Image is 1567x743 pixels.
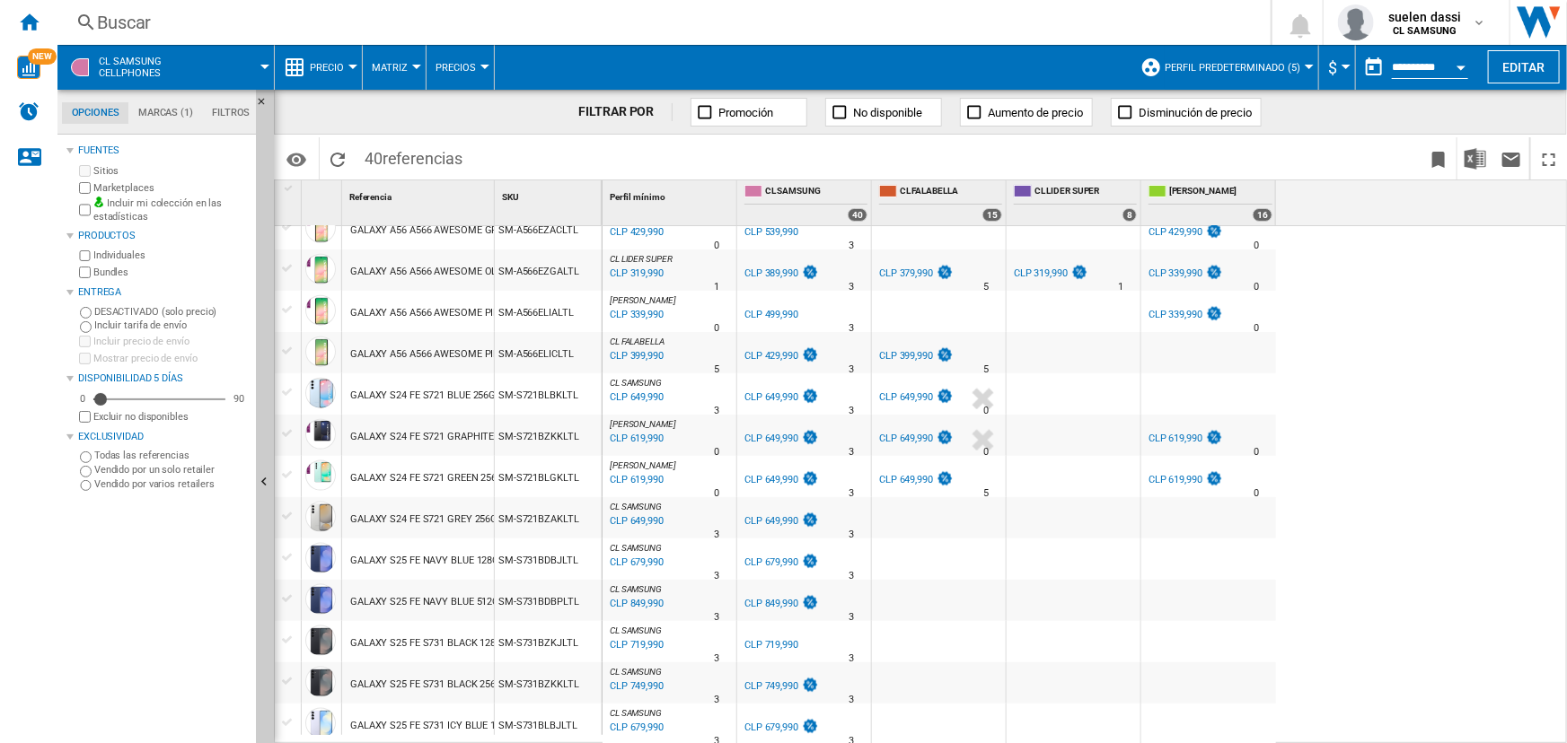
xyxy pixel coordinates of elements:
label: Vendido por un solo retailer [94,463,249,476]
div: Sort None [346,180,494,208]
div: Buscar [97,10,1224,35]
div: Fuentes [78,144,249,158]
label: Vendido por varios retailers [94,477,249,491]
div: GALAXY S25 FE S731 BLACK 128GB [350,623,509,664]
div: CL SAMSUNGCellphones [66,45,265,90]
span: [PERSON_NAME] [610,295,676,305]
div: CL FALABELLA 15 offers sold by CL FALABELLA [876,180,1006,225]
label: Excluir no disponibles [93,410,249,424]
button: Marcar este reporte [1421,137,1457,179]
label: Sitios [93,164,249,178]
div: CLP 619,990 [1146,430,1223,448]
md-slider: Disponibilidad [93,390,225,408]
div: 15 offers sold by CL FALABELLA [982,208,1002,222]
div: Tiempo de entrega : 3 días [849,319,854,337]
span: CL FALABELLA [900,185,1002,200]
button: Recargar [320,137,356,179]
button: Opciones [278,143,314,175]
div: GALAXY S25 FE S731 BLACK 256GB [350,664,509,705]
div: Sort None [305,180,341,208]
div: CLP 499,990 [744,309,798,320]
div: CLP 539,990 [744,226,798,238]
div: CLP 679,990 [744,556,798,568]
input: Incluir tarifa de envío [80,321,92,333]
div: Tiempo de entrega : 3 días [849,526,854,544]
div: CLP 649,990 [876,430,954,448]
div: Entrega [78,285,249,300]
span: [PERSON_NAME] [1169,185,1272,200]
label: DESACTIVADO (solo precio) [94,305,249,319]
button: Precios [436,45,485,90]
div: Tiempo de entrega : 3 días [849,402,854,420]
div: SM-S731BZKKLTL [495,662,602,704]
div: CLP 649,990 [879,433,933,444]
div: CLP 849,990 [742,595,819,613]
img: promotionV3.png [936,471,954,486]
img: promotionV3.png [1205,223,1223,239]
div: CLP 719,990 [742,636,798,654]
button: Editar [1488,50,1560,83]
div: CLP 399,990 [876,347,954,365]
div: Tiempo de entrega : 3 días [714,691,719,709]
input: Individuales [79,250,91,262]
div: Tiempo de entrega : 0 día [714,237,719,255]
img: promotionV3.png [936,347,954,363]
div: CLP 429,990 [1149,226,1202,238]
label: Marketplaces [93,181,249,195]
img: alerts-logo.svg [18,101,40,122]
label: Incluir precio de envío [93,335,249,348]
span: SKU [502,192,519,202]
div: SM-A566ELICLTL [495,332,602,373]
div: Última actualización : viernes, 3 de octubre de 2025 8:07 [607,677,664,695]
button: Aumento de precio [960,98,1093,127]
div: Última actualización : viernes, 3 de octubre de 2025 9:32 [607,430,664,448]
div: Última actualización : viernes, 3 de octubre de 2025 8:06 [607,595,664,613]
div: CLP 619,990 [1149,474,1202,485]
div: SM-S731BZKJLTL [495,621,602,662]
label: Todas las referencias [94,449,249,462]
span: NEW [28,48,57,65]
div: CLP 649,990 [742,512,819,530]
img: mysite-bg-18x18.png [93,197,104,207]
div: Tiempo de entrega : 0 día [1254,237,1259,255]
div: CLP 649,990 [879,391,933,403]
button: CL SAMSUNGCellphones [99,45,180,90]
div: CLP 319,990 [1011,265,1088,283]
input: Vendido por varios retailers [80,480,92,492]
div: GALAXY A56 A566 AWESOME OLIVE 128GB [350,251,543,293]
div: Tiempo de entrega : 0 día [1254,319,1259,337]
div: Tiempo de entrega : 1 día [714,278,719,296]
div: GALAXY S24 FE S721 BLUE 256GB [350,375,502,416]
div: Productos [78,229,249,243]
div: CLP 339,990 [1149,309,1202,320]
div: CLP 679,990 [744,721,798,733]
img: promotionV3.png [1205,430,1223,445]
span: [PERSON_NAME] [610,419,676,429]
div: CLP 429,990 [1146,223,1223,241]
div: CLP 319,990 [1014,267,1068,279]
span: CL LIDER SUPER [1034,185,1137,200]
span: CL SAMSUNG:Cellphones [99,56,162,79]
button: No disponible [825,98,942,127]
img: promotionV3.png [936,265,954,280]
img: promotionV3.png [801,554,819,569]
span: CL SAMSUNG [610,543,662,553]
div: CLP 649,990 [744,391,798,403]
input: DESACTIVADO (solo precio) [80,307,92,319]
div: Tiempo de entrega : 3 días [849,567,854,585]
div: GALAXY S25 FE NAVY BLUE 512GB [350,581,506,623]
div: CLP 649,990 [742,430,819,448]
div: Disponibilidad 5 Días [78,371,249,386]
img: promotionV3.png [801,512,819,528]
div: Tiempo de entrega : 0 día [983,402,989,420]
label: Mostrar precio de envío [93,352,249,365]
input: Sitios [79,165,91,177]
div: CLP 749,990 [744,680,798,692]
div: CLP 429,990 [742,347,819,365]
input: Vendido por un solo retailer [80,466,92,477]
div: CLP 649,990 [744,474,798,485]
div: Tiempo de entrega : 3 días [849,691,854,709]
div: Tiempo de entrega : 3 días [714,567,719,585]
div: Tiempo de entrega : 0 día [1254,485,1259,503]
div: Tiempo de entrega : 3 días [714,402,719,420]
